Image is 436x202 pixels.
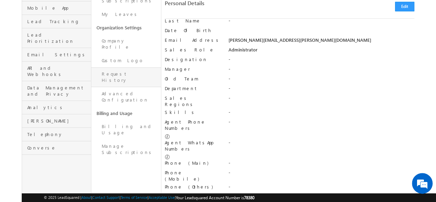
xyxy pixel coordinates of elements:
[22,128,91,141] a: Telephony
[27,18,89,25] span: Lead Tracking
[229,184,414,193] div: -
[121,195,148,200] a: Terms of Service
[229,160,414,170] div: -
[22,141,91,155] a: Converse
[91,21,161,34] a: Organization Settings
[81,195,91,200] a: About
[91,107,161,120] a: Billing and Usage
[229,66,414,76] div: -
[165,27,222,33] label: Date Of Birth
[229,95,414,105] div: -
[165,47,222,53] label: Sales Role
[165,170,222,182] label: Phone (Mobile)
[229,47,414,56] div: Administrator
[22,61,91,81] a: API and Webhooks
[165,160,222,166] label: Phone (Main)
[229,76,414,85] div: -
[27,32,89,44] span: Lead Prioritization
[91,67,161,87] a: Request History
[165,119,222,131] label: Agent Phone Numbers
[27,131,89,137] span: Telephony
[22,48,91,61] a: Email Settings
[22,114,91,128] a: [PERSON_NAME]
[229,18,414,27] div: -
[165,95,222,107] label: Sales Regions
[91,87,161,107] a: Advanced Configuration
[91,140,161,159] a: Manage Subscriptions
[229,109,414,119] div: -
[22,101,91,114] a: Analytics
[91,120,161,140] a: Billing and Usage
[27,5,89,11] span: Mobile App
[229,85,414,95] div: -
[27,65,89,77] span: API and Webhooks
[91,34,161,54] a: Company Profile
[27,85,89,97] span: Data Management and Privacy
[27,51,89,58] span: Email Settings
[395,2,414,11] button: Edit
[22,28,91,48] a: Lead Prioritization
[165,85,222,92] label: Department
[22,1,91,15] a: Mobile App
[244,195,254,200] span: 78380
[27,104,89,110] span: Analytics
[165,66,222,72] label: Manager
[229,56,414,66] div: -
[229,140,414,149] div: -
[22,81,91,101] a: Data Management and Privacy
[165,18,222,24] label: Last Name
[165,109,222,115] label: Skills
[229,170,414,179] div: -
[44,194,254,201] span: © 2025 LeadSquared | | | | |
[91,54,161,67] a: Custom Logo
[176,195,254,200] span: Your Leadsquared Account Number is
[165,184,222,190] label: Phone (Others)
[27,118,89,124] span: [PERSON_NAME]
[165,56,222,62] label: Designation
[229,119,414,128] div: -
[149,195,175,200] a: Acceptable Use
[165,76,222,82] label: Old Team
[22,15,91,28] a: Lead Tracking
[165,140,222,152] label: Agent WhatsApp Numbers
[27,145,89,151] span: Converse
[91,8,161,21] a: My Leaves
[165,37,222,43] label: Email Address
[92,195,120,200] a: Contact Support
[229,37,414,47] div: [PERSON_NAME][EMAIL_ADDRESS][PERSON_NAME][DOMAIN_NAME]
